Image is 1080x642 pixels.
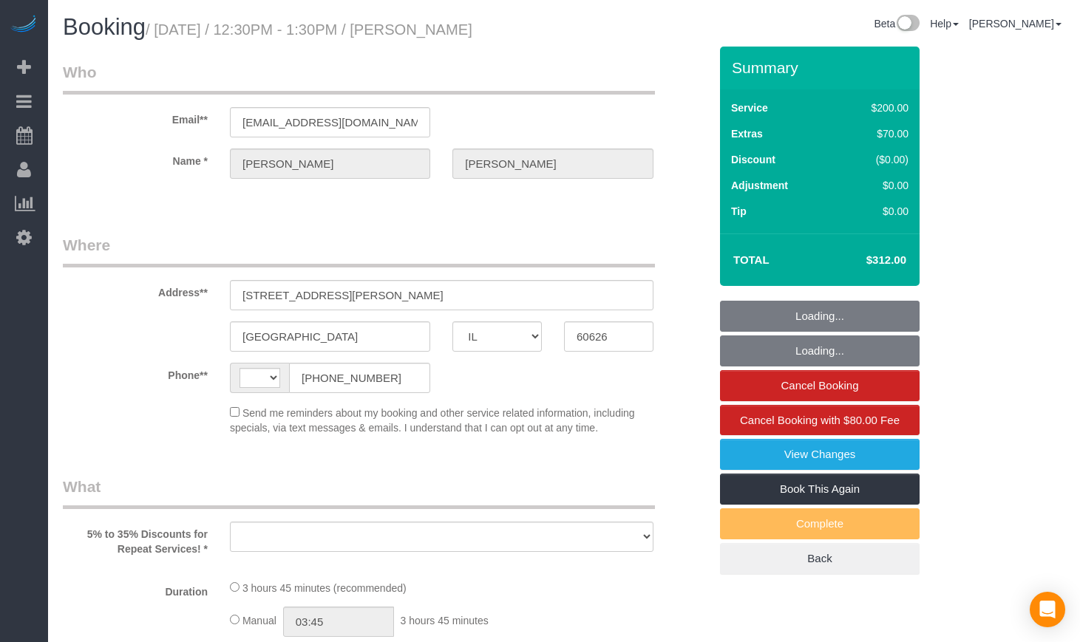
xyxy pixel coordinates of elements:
[740,414,900,426] span: Cancel Booking with $80.00 Fee
[969,18,1062,30] a: [PERSON_NAME]
[840,178,909,193] div: $0.00
[720,439,920,470] a: View Changes
[731,152,775,167] label: Discount
[1030,592,1065,627] div: Open Intercom Messenger
[720,405,920,436] a: Cancel Booking with $80.00 Fee
[732,59,912,76] h3: Summary
[52,148,219,168] label: Name *
[401,615,489,626] span: 3 hours 45 minutes
[733,253,770,266] strong: Total
[895,15,920,34] img: New interface
[52,522,219,556] label: 5% to 35% Discounts for Repeat Services! *
[146,21,472,38] small: / [DATE] / 12:30PM - 1:30PM / [PERSON_NAME]
[63,14,146,40] span: Booking
[874,18,920,30] a: Beta
[840,204,909,219] div: $0.00
[930,18,959,30] a: Help
[720,474,920,505] a: Book This Again
[63,476,655,509] legend: What
[731,178,788,193] label: Adjustment
[731,204,747,219] label: Tip
[230,407,635,434] span: Send me reminders about my booking and other service related information, including specials, via...
[564,321,653,352] input: Zip Code**
[242,582,407,594] span: 3 hours 45 minutes (recommended)
[720,543,920,574] a: Back
[63,61,655,95] legend: Who
[840,152,909,167] div: ($0.00)
[840,100,909,115] div: $200.00
[52,579,219,599] label: Duration
[9,15,38,35] img: Automaid Logo
[822,254,906,267] h4: $312.00
[230,148,430,179] input: First Name**
[840,126,909,141] div: $70.00
[63,234,655,267] legend: Where
[452,148,653,179] input: Last Name*
[731,100,768,115] label: Service
[720,370,920,401] a: Cancel Booking
[242,615,276,626] span: Manual
[731,126,763,141] label: Extras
